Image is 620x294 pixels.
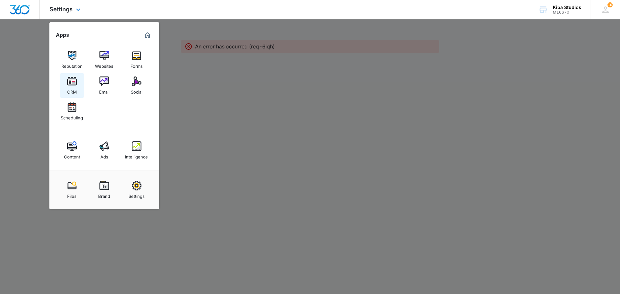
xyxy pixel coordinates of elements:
[142,30,153,40] a: Marketing 360® Dashboard
[124,177,149,202] a: Settings
[124,47,149,72] a: Forms
[607,2,613,7] span: 10
[124,138,149,163] a: Intelligence
[60,138,84,163] a: Content
[60,177,84,202] a: Files
[130,60,143,69] div: Forms
[49,6,73,13] span: Settings
[92,138,117,163] a: Ads
[67,86,77,95] div: CRM
[61,60,83,69] div: Reputation
[125,151,148,159] div: Intelligence
[129,190,145,199] div: Settings
[64,151,80,159] div: Content
[131,86,142,95] div: Social
[56,32,69,38] h2: Apps
[92,47,117,72] a: Websites
[99,86,109,95] div: Email
[92,177,117,202] a: Brand
[95,60,113,69] div: Websites
[98,190,110,199] div: Brand
[124,73,149,98] a: Social
[60,99,84,124] a: Scheduling
[61,112,83,120] div: Scheduling
[60,47,84,72] a: Reputation
[607,2,613,7] div: notifications count
[67,190,77,199] div: Files
[553,5,581,10] div: account name
[553,10,581,15] div: account id
[92,73,117,98] a: Email
[100,151,108,159] div: Ads
[60,73,84,98] a: CRM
